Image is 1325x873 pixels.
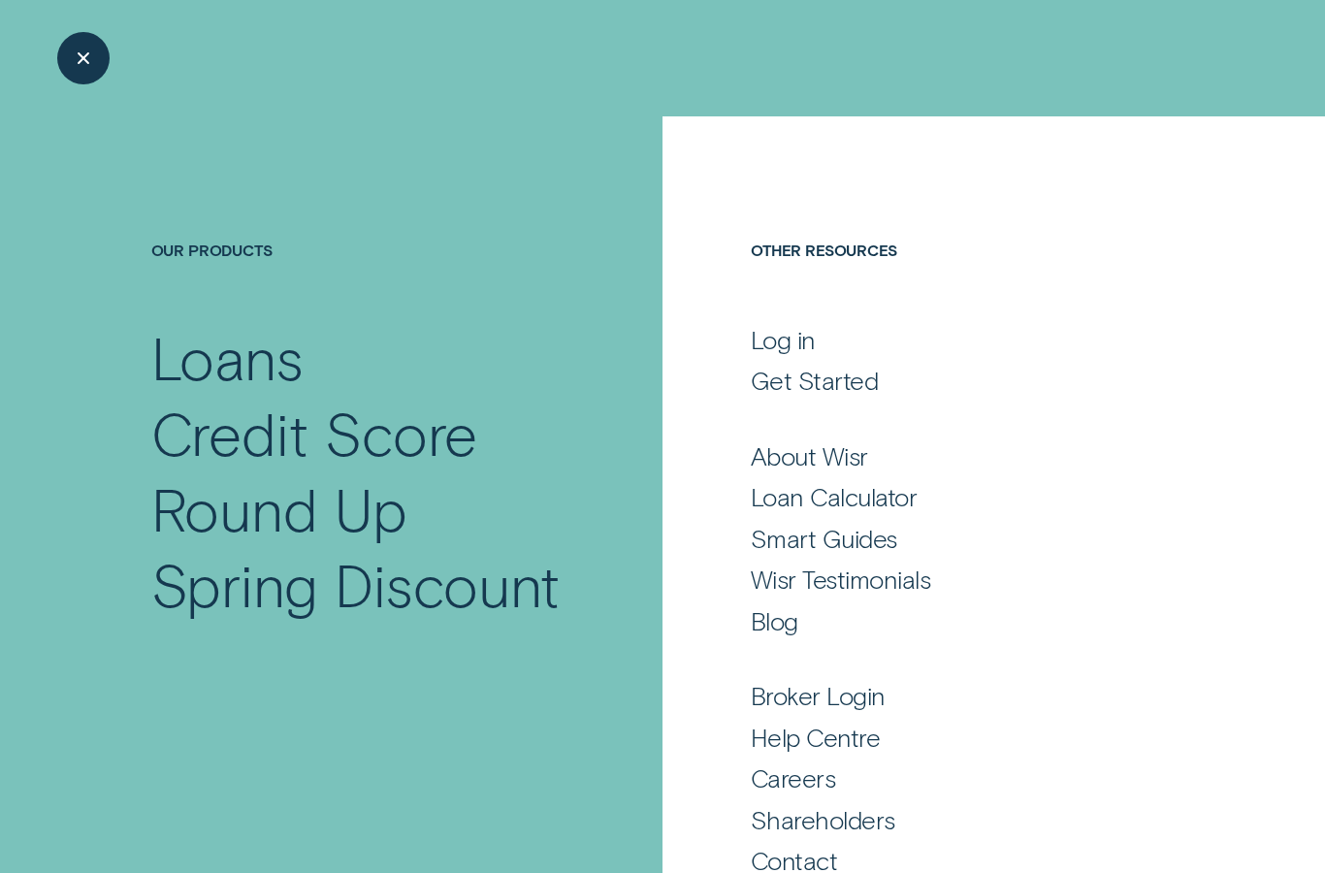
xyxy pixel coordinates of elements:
[151,319,566,395] a: Loans
[751,680,886,712] div: Broker Login
[751,762,835,794] div: Careers
[751,241,1173,319] h4: Other Resources
[751,722,1173,754] a: Help Centre
[751,481,1173,513] a: Loan Calculator
[751,605,1173,637] a: Blog
[151,546,561,622] div: Spring Discount
[151,395,478,470] div: Credit Score
[751,605,798,637] div: Blog
[751,365,878,397] div: Get Started
[751,564,1173,596] a: Wisr Testimonials
[751,722,880,754] div: Help Centre
[751,440,1173,472] a: About Wisr
[751,804,895,836] div: Shareholders
[57,32,110,84] button: Close Menu
[751,564,930,596] div: Wisr Testimonials
[751,324,1173,356] a: Log in
[151,470,566,546] a: Round Up
[751,762,1173,794] a: Careers
[751,440,868,472] div: About Wisr
[751,481,917,513] div: Loan Calculator
[151,319,305,395] div: Loans
[151,470,407,546] div: Round Up
[751,523,897,555] div: Smart Guides
[151,546,566,622] a: Spring Discount
[151,241,566,319] h4: Our Products
[151,395,566,470] a: Credit Score
[751,365,1173,397] a: Get Started
[751,324,816,356] div: Log in
[751,523,1173,555] a: Smart Guides
[751,804,1173,836] a: Shareholders
[751,680,1173,712] a: Broker Login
